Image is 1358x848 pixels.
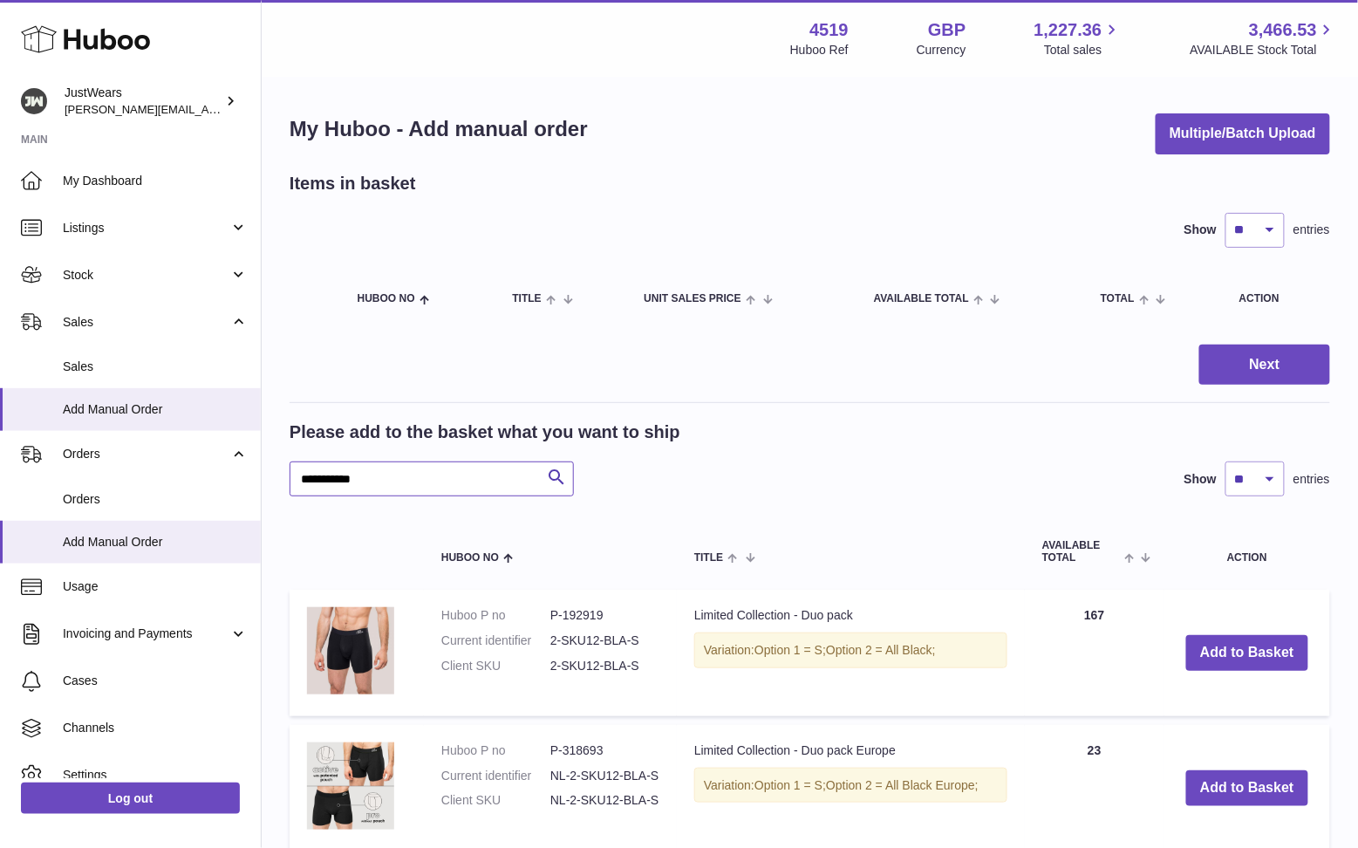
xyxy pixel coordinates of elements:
span: Title [694,552,723,564]
span: entries [1293,222,1330,238]
div: Variation: [694,633,1007,668]
strong: 4519 [809,18,849,42]
span: Total [1101,293,1135,304]
button: Add to Basket [1186,635,1308,671]
div: Action [1239,293,1313,304]
img: Limited Collection - Duo pack Europe [307,742,394,830]
button: Multiple/Batch Upload [1156,113,1330,154]
span: Orders [63,446,229,462]
span: Listings [63,220,229,236]
dt: Huboo P no [441,607,550,624]
dt: Client SKU [441,792,550,809]
span: Cases [63,673,248,689]
span: Option 1 = S; [754,643,826,657]
span: 1,227.36 [1034,18,1102,42]
span: Title [513,293,542,304]
img: Limited Collection - Duo pack [307,607,394,694]
dd: NL-2-SKU12-BLA-S [550,792,659,809]
a: 3,466.53 AVAILABLE Stock Total [1190,18,1337,58]
dd: 2-SKU12-BLA-S [550,633,659,649]
div: Currency [917,42,966,58]
span: AVAILABLE Stock Total [1190,42,1337,58]
span: [PERSON_NAME][EMAIL_ADDRESS][DOMAIN_NAME] [65,102,350,116]
span: AVAILABLE Total [1042,540,1120,563]
span: Unit Sales Price [644,293,740,304]
dd: NL-2-SKU12-BLA-S [550,768,659,784]
dt: Current identifier [441,768,550,784]
div: JustWears [65,85,222,118]
h2: Items in basket [290,172,416,195]
span: Option 2 = All Black Europe; [826,778,979,792]
span: Option 1 = S; [754,778,826,792]
th: Action [1164,523,1330,580]
span: AVAILABLE Total [874,293,969,304]
div: Huboo Ref [790,42,849,58]
span: Stock [63,267,229,284]
dt: Huboo P no [441,742,550,759]
dd: 2-SKU12-BLA-S [550,658,659,674]
span: Invoicing and Payments [63,626,229,642]
span: Usage [63,578,248,595]
button: Next [1199,345,1330,386]
dd: P-318693 [550,742,659,759]
a: Log out [21,783,240,814]
img: josh@just-wears.com [21,88,47,114]
h2: Please add to the basket what you want to ship [290,421,680,444]
span: Option 2 = All Black; [826,643,936,657]
td: Limited Collection - Duo pack [677,590,1025,716]
span: Total sales [1044,42,1122,58]
button: Add to Basket [1186,770,1308,806]
dt: Current identifier [441,633,550,649]
span: Huboo no [358,293,415,304]
span: Orders [63,491,248,508]
span: Settings [63,767,248,783]
span: Add Manual Order [63,401,248,418]
span: Channels [63,720,248,736]
td: 167 [1025,590,1164,716]
span: My Dashboard [63,173,248,189]
span: Sales [63,314,229,331]
span: Add Manual Order [63,534,248,551]
h1: My Huboo - Add manual order [290,115,588,143]
span: Sales [63,359,248,375]
strong: GBP [928,18,966,42]
label: Show [1184,471,1217,488]
dd: P-192919 [550,607,659,624]
label: Show [1184,222,1217,238]
span: Huboo no [441,552,499,564]
span: 3,466.53 [1249,18,1317,42]
a: 1,227.36 Total sales [1034,18,1123,58]
span: entries [1293,471,1330,488]
dt: Client SKU [441,658,550,674]
div: Variation: [694,768,1007,804]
